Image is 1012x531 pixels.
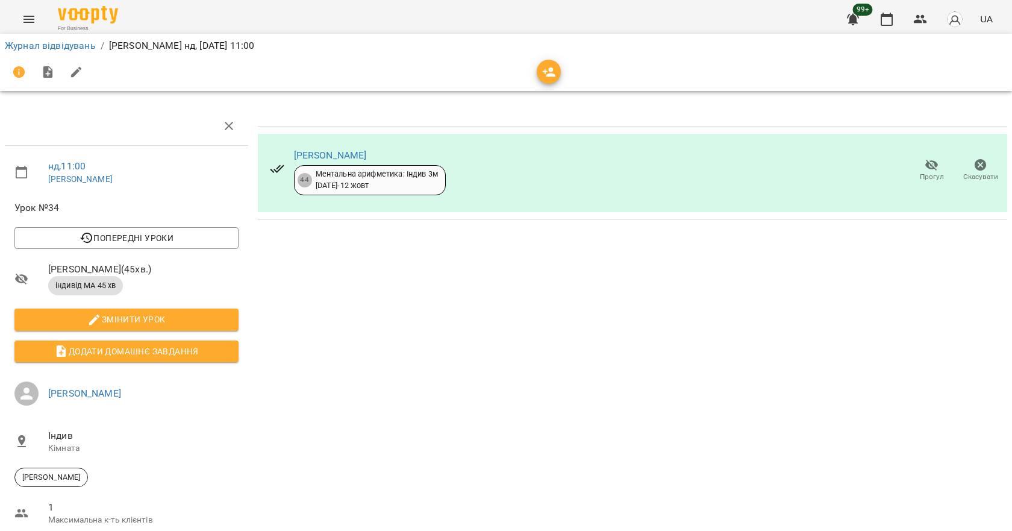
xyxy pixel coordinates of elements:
[980,13,993,25] span: UA
[298,173,312,187] div: 44
[14,227,239,249] button: Попередні уроки
[48,429,239,443] span: Індив
[48,442,239,454] p: Кімната
[14,201,239,215] span: Урок №34
[58,6,118,24] img: Voopty Logo
[15,472,87,483] span: [PERSON_NAME]
[14,5,43,34] button: Menu
[48,280,123,291] span: індивід МА 45 хв
[14,341,239,362] button: Додати домашнє завдання
[109,39,254,53] p: [PERSON_NAME] нд, [DATE] 11:00
[24,312,229,327] span: Змінити урок
[24,231,229,245] span: Попередні уроки
[48,388,121,399] a: [PERSON_NAME]
[58,25,118,33] span: For Business
[24,344,229,359] span: Додати домашнє завдання
[920,172,944,182] span: Прогул
[956,154,1005,187] button: Скасувати
[907,154,956,187] button: Прогул
[14,309,239,330] button: Змінити урок
[48,262,239,277] span: [PERSON_NAME] ( 45 хв. )
[963,172,998,182] span: Скасувати
[5,39,1007,53] nav: breadcrumb
[14,468,88,487] div: [PERSON_NAME]
[946,11,963,28] img: avatar_s.png
[48,500,239,515] span: 1
[48,160,86,172] a: нд , 11:00
[853,4,873,16] span: 99+
[101,39,104,53] li: /
[48,514,239,526] p: Максимальна к-ть клієнтів
[48,174,113,184] a: [PERSON_NAME]
[294,149,367,161] a: [PERSON_NAME]
[975,8,998,30] button: UA
[5,40,96,51] a: Журнал відвідувань
[316,169,438,191] div: Ментальна арифметика: Індив 3м [DATE] - 12 жовт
